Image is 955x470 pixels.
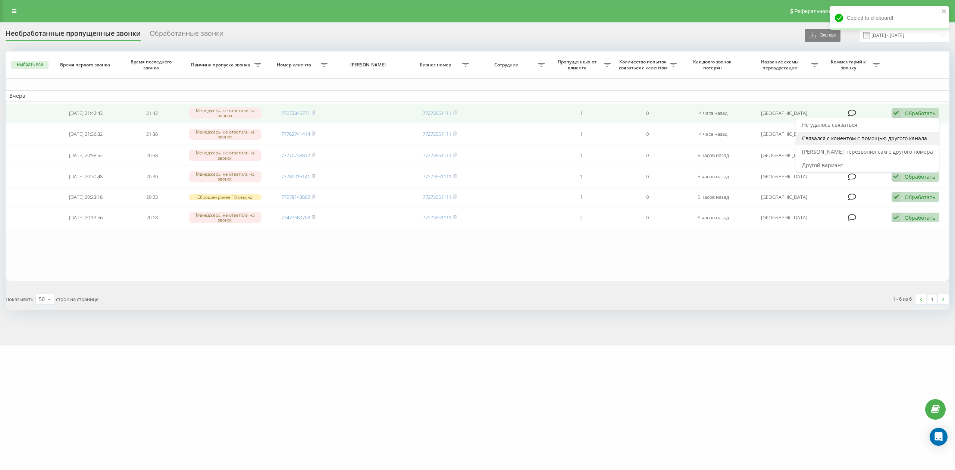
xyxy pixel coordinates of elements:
[548,167,614,187] td: 1
[905,214,935,221] div: Обработать
[410,62,462,68] span: Бизнес номер
[338,62,400,68] span: [PERSON_NAME]
[53,208,119,228] td: [DATE] 20:13:56
[476,62,538,68] span: Сотрудник
[56,296,98,303] span: строк на странице
[680,145,746,165] td: 5 часов назад
[680,188,746,206] td: 5 часов назад
[942,8,947,15] button: close
[423,173,451,180] a: 77273551111
[746,145,822,165] td: [GEOGRAPHIC_DATA]
[6,90,949,101] td: Вчера
[614,208,680,228] td: 0
[614,145,680,165] td: 0
[281,152,310,159] a: 77770738812
[189,171,262,182] div: Менеджеры не ответили на звонок
[53,145,119,165] td: [DATE] 20:58:52
[927,294,938,304] a: 1
[614,167,680,187] td: 0
[281,173,310,180] a: 77780015141
[548,124,614,144] td: 1
[905,173,935,180] div: Обработать
[119,103,185,123] td: 21:42
[905,194,935,201] div: Обработать
[905,110,935,117] div: Обработать
[53,124,119,144] td: [DATE] 21:36:32
[548,208,614,228] td: 2
[802,135,927,142] span: Связался с клиентом с помощью другого канала
[59,62,112,68] span: Время первого звонка
[119,167,185,187] td: 20:30
[39,295,45,303] div: 50
[614,103,680,123] td: 0
[680,208,746,228] td: 6 часов назад
[746,208,822,228] td: [GEOGRAPHIC_DATA]
[423,152,451,159] a: 77273551111
[687,59,740,70] span: Как долго звонок потерян
[189,107,262,119] div: Менеджеры не ответили на звонок
[802,148,933,155] span: [PERSON_NAME] перезвонил сам с другого номера
[150,29,223,41] div: Обработанные звонки
[548,103,614,123] td: 1
[548,188,614,206] td: 1
[281,110,310,116] a: 77073345771
[119,188,185,206] td: 20:23
[11,61,48,69] button: Выбрать все
[802,162,843,169] span: Другой вариант
[119,145,185,165] td: 20:58
[930,428,948,446] div: Open Intercom Messenger
[680,103,746,123] td: 4 часа назад
[189,212,262,223] div: Менеджеры не ответили на звонок
[269,62,321,68] span: Номер клиента
[746,103,822,123] td: [GEOGRAPHIC_DATA]
[423,131,451,137] a: 77273551111
[618,59,670,70] span: Количество попыток связаться с клиентом
[53,103,119,123] td: [DATE] 21:42:43
[552,59,604,70] span: Пропущенных от клиента
[750,59,811,70] span: Название схемы переадресации
[189,62,254,68] span: Причина пропуска звонка
[794,8,855,14] span: Реферальная программа
[893,295,912,303] div: 1 - 6 из 6
[614,124,680,144] td: 0
[805,29,840,42] button: Экспорт
[281,131,310,137] a: 77762741414
[281,194,310,200] a: 77078143662
[6,29,141,41] div: Необработанные пропущенные звонки
[53,188,119,206] td: [DATE] 20:23:18
[680,124,746,144] td: 4 часа назад
[830,6,949,30] div: Copied to clipboard!
[746,124,822,144] td: [GEOGRAPHIC_DATA]
[189,150,262,161] div: Менеджеры не ответили на звонок
[189,194,262,200] div: Сброшен ранее 10 секунд
[548,145,614,165] td: 1
[680,167,746,187] td: 5 часов назад
[423,110,451,116] a: 77273551111
[746,188,822,206] td: [GEOGRAPHIC_DATA]
[281,214,310,221] a: 77473689708
[614,188,680,206] td: 0
[826,59,873,70] span: Комментарий к звонку
[746,167,822,187] td: [GEOGRAPHIC_DATA]
[125,59,178,70] span: Время последнего звонка
[189,129,262,140] div: Менеджеры не ответили на звонок
[119,208,185,228] td: 20:18
[119,124,185,144] td: 21:36
[423,194,451,200] a: 77273551111
[53,167,119,187] td: [DATE] 20:30:48
[802,121,857,128] span: Не удалось связаться
[423,214,451,221] a: 77273551111
[6,296,34,303] span: Показывать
